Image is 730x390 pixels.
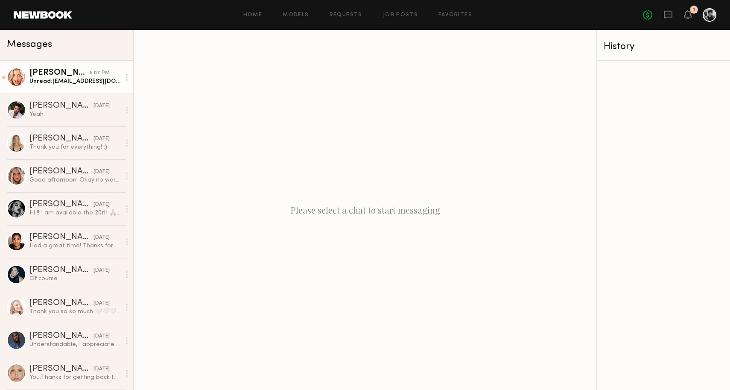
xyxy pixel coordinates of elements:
[93,102,110,110] div: [DATE]
[29,242,120,250] div: Had a great time! Thanks for having me!
[93,332,110,340] div: [DATE]
[29,233,93,242] div: [PERSON_NAME]
[93,234,110,242] div: [DATE]
[29,332,93,340] div: [PERSON_NAME]
[29,340,120,349] div: Understandable, I appreciate the opportunity! Reach out if you ever need a [DEMOGRAPHIC_DATA] mod...
[438,12,472,18] a: Favorites
[7,40,52,50] span: Messages
[29,299,93,308] div: [PERSON_NAME]
[29,110,120,118] div: Yeah
[243,12,263,18] a: Home
[93,168,110,176] div: [DATE]
[29,373,120,381] div: You: Thanks for getting back to me! I'll definitely be reaching out in the future.
[283,12,309,18] a: Models
[134,30,596,390] div: Please select a chat to start messaging
[29,266,93,275] div: [PERSON_NAME]
[29,308,120,316] div: Thank you so so much 🤍🤍🤍🙏🏼
[29,275,120,283] div: Of course
[93,299,110,308] div: [DATE]
[29,143,120,151] div: Thank you for everything! :)
[29,200,93,209] div: [PERSON_NAME]
[29,167,93,176] div: [PERSON_NAME]
[330,12,362,18] a: Requests
[29,69,90,77] div: [PERSON_NAME]
[93,135,110,143] div: [DATE]
[93,365,110,373] div: [DATE]
[29,209,120,217] div: Hi !! I am available the 20th 🙏🏼💫
[604,42,723,52] div: History
[29,365,93,373] div: [PERSON_NAME]
[29,102,93,110] div: [PERSON_NAME]
[29,77,120,85] div: Unread: [EMAIL_ADDRESS][DOMAIN_NAME]
[90,69,110,77] div: 5:07 PM
[93,201,110,209] div: [DATE]
[93,267,110,275] div: [DATE]
[693,8,695,12] div: 1
[383,12,418,18] a: Job Posts
[29,176,120,184] div: Good afternoon! Okay no worries thank you so much for letting me know! I would love to work toget...
[29,135,93,143] div: [PERSON_NAME]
